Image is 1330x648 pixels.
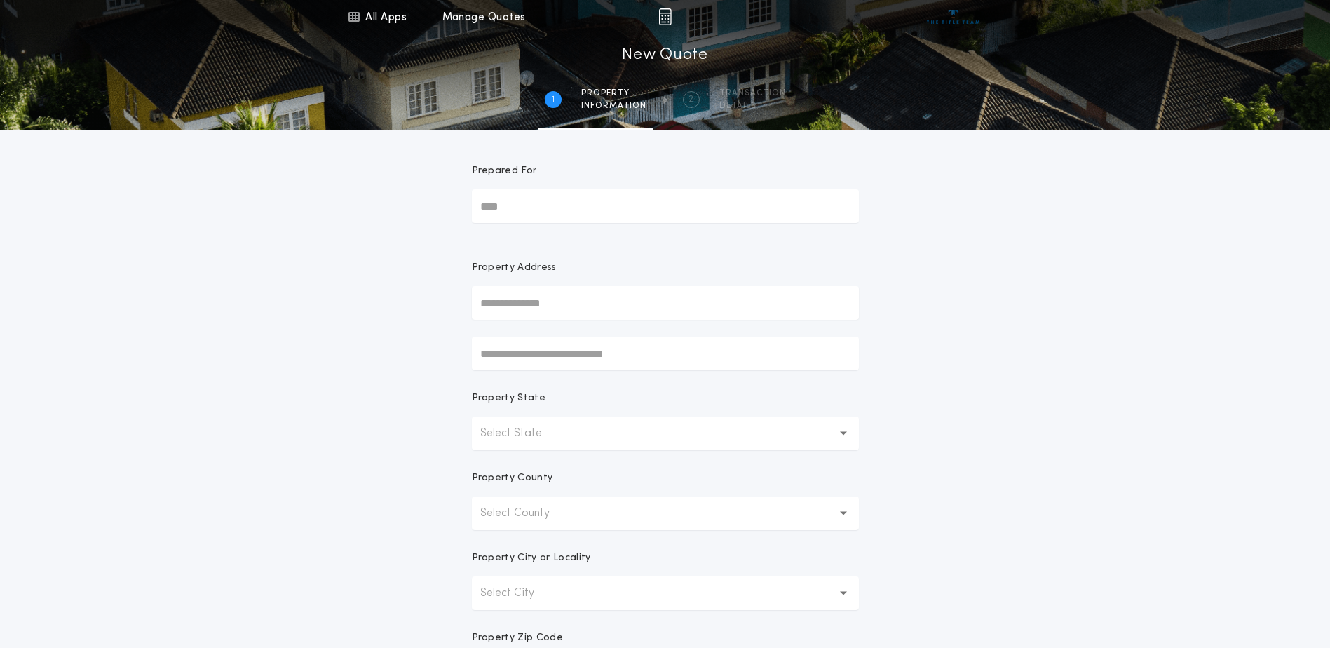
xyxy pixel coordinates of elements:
span: information [581,100,646,112]
h2: 2 [688,94,693,105]
p: Select State [480,425,564,442]
span: Transaction [719,88,786,99]
p: Property Address [472,261,859,275]
button: Select State [472,417,859,450]
p: Property Zip Code [472,631,563,645]
p: Property State [472,391,545,405]
h2: 1 [552,94,555,105]
p: Property City or Locality [472,551,591,565]
button: Select City [472,576,859,610]
span: details [719,100,786,112]
img: vs-icon [927,10,979,24]
input: Prepared For [472,189,859,223]
p: Select County [480,505,572,522]
p: Select City [480,585,557,602]
span: Property [581,88,646,99]
button: Select County [472,497,859,530]
h1: New Quote [622,44,707,67]
p: Prepared For [472,164,537,178]
img: img [658,8,672,25]
p: Property County [472,471,553,485]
